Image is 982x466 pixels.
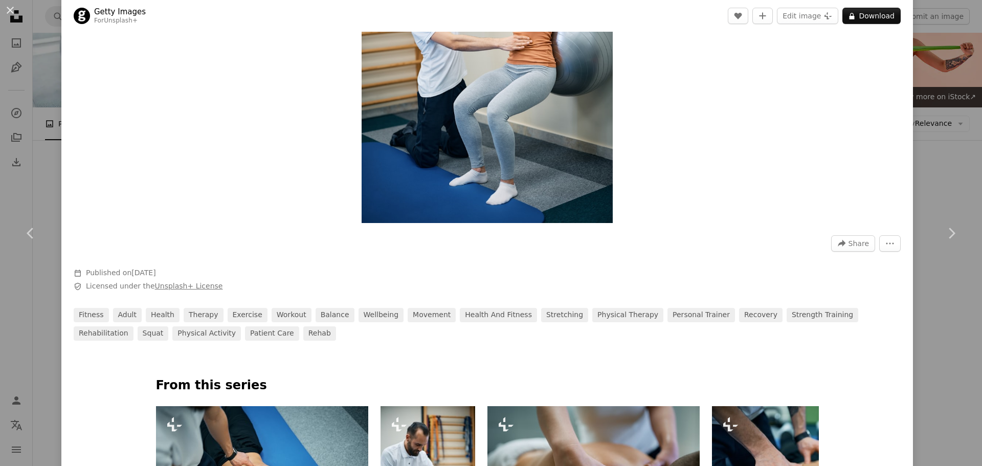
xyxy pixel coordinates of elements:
span: Published on [86,269,156,277]
button: Download [842,8,901,24]
button: More Actions [879,235,901,252]
a: movement [408,308,456,322]
button: Add to Collection [752,8,773,24]
button: Share this image [831,235,875,252]
a: rehabilitation [74,326,133,341]
div: For [94,17,146,25]
a: balance [316,308,354,322]
a: exercise [228,308,267,322]
a: strength training [787,308,858,322]
a: physical activity [172,326,241,341]
button: Like [728,8,748,24]
a: physical therapy [592,308,663,322]
button: Edit image [777,8,838,24]
a: recovery [739,308,783,322]
a: personal trainer [667,308,735,322]
a: patient care [245,326,299,341]
a: workout [272,308,311,322]
span: Share [849,236,869,251]
a: fitness [74,308,109,322]
a: Unsplash+ License [155,282,223,290]
a: therapy [184,308,224,322]
a: Unsplash+ [104,17,138,24]
a: squat [138,326,169,341]
img: Go to Getty Images's profile [74,8,90,24]
a: adult [113,308,142,322]
time: August 31, 2022 at 8:54:37 AM CDT [131,269,155,277]
a: Next [921,184,982,282]
a: Getty Images [94,7,146,17]
span: Licensed under the [86,281,222,292]
a: stretching [541,308,588,322]
a: health and fitness [460,308,537,322]
a: wellbeing [359,308,404,322]
a: rehab [303,326,336,341]
p: From this series [156,378,819,394]
a: health [146,308,180,322]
